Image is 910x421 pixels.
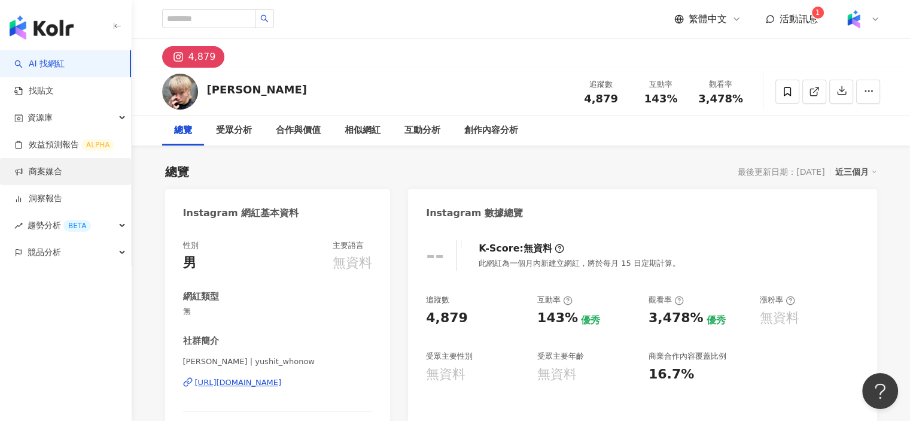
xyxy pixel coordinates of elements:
div: 相似網紅 [345,123,381,138]
a: searchAI 找網紅 [14,58,65,70]
span: 無 [183,306,373,317]
div: 143% [537,309,578,328]
div: 受眾主要年齡 [537,351,584,362]
div: 互動率 [537,295,573,305]
span: 143% [644,93,678,105]
span: 趨勢分析 [28,212,91,239]
a: 找貼文 [14,85,54,97]
div: 網紅類型 [183,290,219,303]
div: 優秀 [706,314,725,327]
div: [URL][DOMAIN_NAME] [195,377,282,388]
div: 優秀 [581,314,600,327]
div: 男 [183,254,196,272]
img: logo [10,16,74,40]
div: BETA [63,220,91,232]
div: 追蹤數 [579,78,624,90]
div: 性別 [183,240,199,251]
div: 總覽 [165,163,189,180]
span: 3,478% [698,93,743,105]
div: Instagram 數據總覽 [426,207,523,220]
sup: 1 [812,7,824,19]
div: 觀看率 [698,78,744,90]
div: 受眾分析 [216,123,252,138]
div: 商業合作內容覆蓋比例 [649,351,726,362]
div: 互動率 [638,78,684,90]
iframe: Help Scout Beacon - Open [862,373,898,409]
div: 近三個月 [835,164,877,180]
img: Kolr%20app%20icon%20%281%29.png [842,8,865,31]
div: 追蹤數 [426,295,449,305]
div: 16.7% [649,365,694,384]
span: 資源庫 [28,104,53,131]
div: 創作內容分析 [464,123,518,138]
span: 競品分析 [28,239,61,266]
div: K-Score : [479,242,564,255]
div: -- [426,243,444,268]
span: [PERSON_NAME] | yushit_whonow [183,356,373,367]
div: 主要語言 [333,240,364,251]
div: 漲粉率 [760,295,795,305]
span: rise [14,222,23,230]
span: 活動訊息 [780,13,818,25]
div: 無資料 [524,242,552,255]
span: 繁體中文 [689,13,727,26]
div: 觀看率 [649,295,684,305]
img: KOL Avatar [162,74,198,110]
div: 3,478% [649,309,704,328]
div: 4,879 [188,49,216,65]
a: 效益預測報告ALPHA [14,139,114,151]
span: search [260,14,269,23]
div: 無資料 [333,254,372,272]
a: 洞察報告 [14,193,62,205]
div: 合作與價值 [276,123,321,138]
div: 無資料 [426,365,465,384]
div: 受眾主要性別 [426,351,473,362]
div: 總覽 [174,123,192,138]
div: [PERSON_NAME] [207,82,307,97]
div: 無資料 [537,365,577,384]
div: 4,879 [426,309,468,328]
div: 此網紅為一個月內新建立網紅，將於每月 15 日定期計算。 [479,258,680,269]
div: 社群簡介 [183,335,219,347]
span: 4,879 [584,92,618,105]
div: 最後更新日期：[DATE] [738,167,824,177]
button: 4,879 [162,46,225,68]
div: 互動分析 [404,123,440,138]
a: 商案媒合 [14,166,62,178]
div: 無資料 [760,309,799,328]
div: Instagram 網紅基本資料 [183,207,299,220]
span: 1 [815,8,820,17]
a: [URL][DOMAIN_NAME] [183,377,373,388]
